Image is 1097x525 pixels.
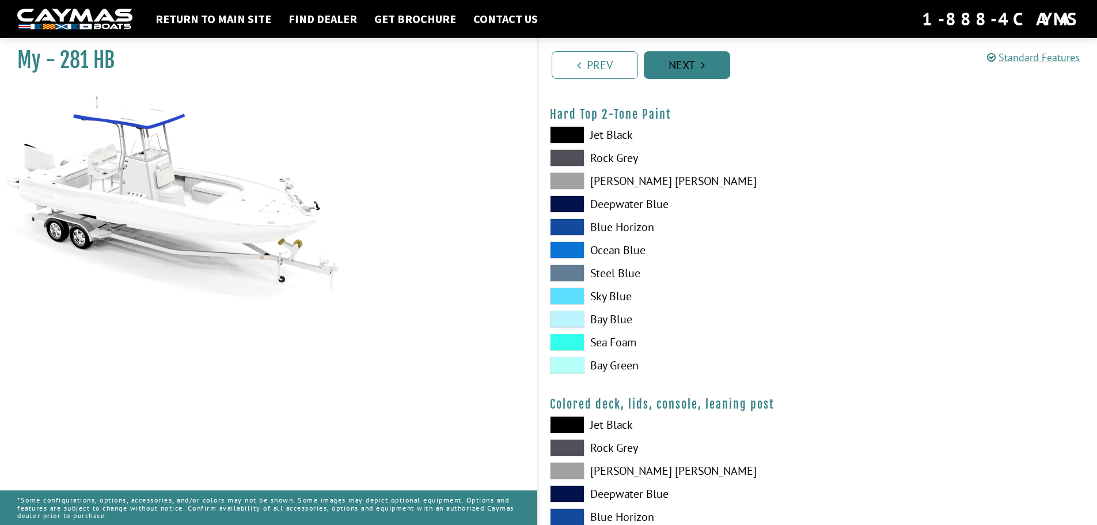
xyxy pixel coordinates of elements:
[550,265,806,282] label: Steel Blue
[550,241,806,259] label: Ocean Blue
[550,195,806,213] label: Deepwater Blue
[550,218,806,236] label: Blue Horizon
[150,12,277,27] a: Return to main site
[550,311,806,328] label: Bay Blue
[468,12,544,27] a: Contact Us
[283,12,363,27] a: Find Dealer
[550,439,806,456] label: Rock Grey
[550,107,1086,122] h4: Hard Top 2-Tone Paint
[550,416,806,433] label: Jet Black
[552,51,638,79] a: Prev
[922,6,1080,32] div: 1-888-4CAYMAS
[550,334,806,351] label: Sea Foam
[550,172,806,190] label: [PERSON_NAME] [PERSON_NAME]
[550,462,806,479] label: [PERSON_NAME] [PERSON_NAME]
[17,9,132,30] img: white-logo-c9c8dbefe5ff5ceceb0f0178aa75bf4bb51f6bca0971e226c86eb53dfe498488.png
[17,490,520,525] p: *Some configurations, options, accessories, and/or colors may not be shown. Some images may depic...
[644,51,730,79] a: Next
[987,51,1080,64] a: Standard Features
[17,47,508,73] h1: My - 281 HB
[550,357,806,374] label: Bay Green
[550,126,806,143] label: Jet Black
[369,12,462,27] a: Get Brochure
[550,485,806,503] label: Deepwater Blue
[550,288,806,305] label: Sky Blue
[550,397,1086,411] h4: Colored deck, lids, console, leaning post
[550,149,806,167] label: Rock Grey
